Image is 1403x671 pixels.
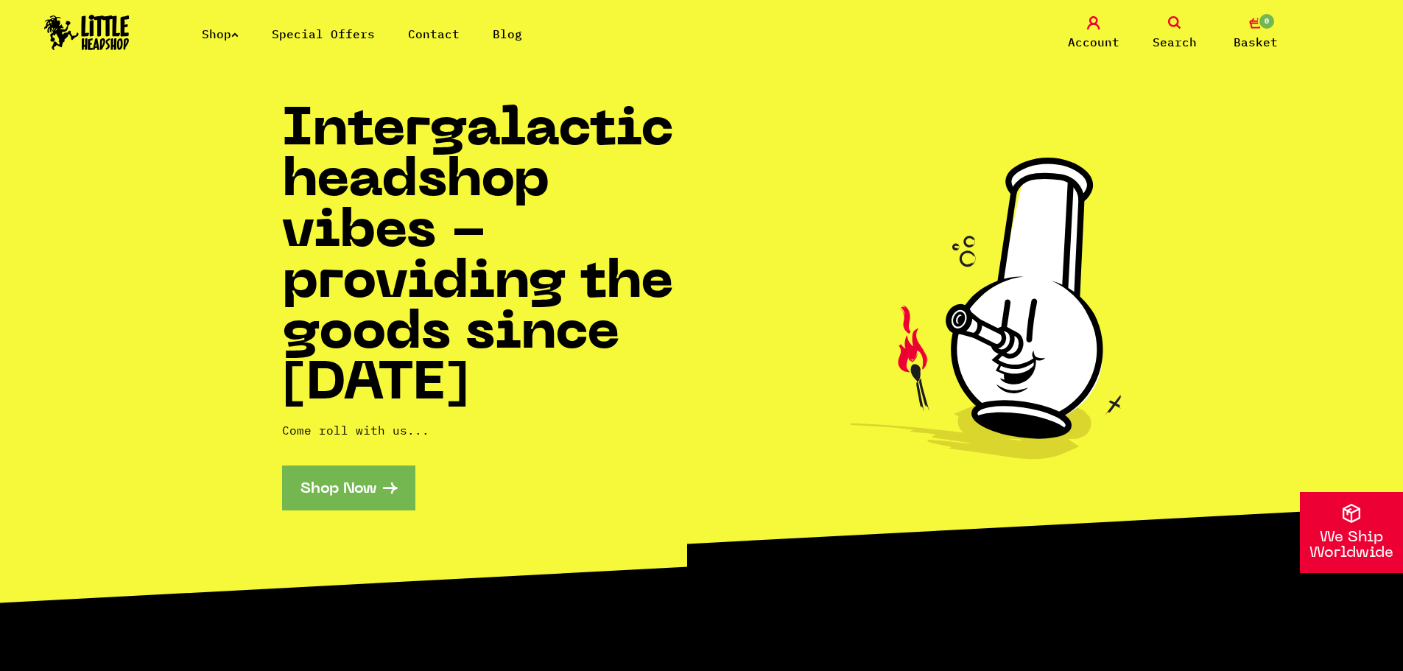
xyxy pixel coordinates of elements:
a: 0 Basket [1219,16,1293,51]
p: Come roll with us... [282,421,702,439]
span: Basket [1234,33,1278,51]
span: 0 [1258,13,1276,30]
a: Shop Now [282,466,415,510]
span: Search [1153,33,1197,51]
p: We Ship Worldwide [1300,530,1403,561]
a: Blog [493,27,522,41]
h1: Intergalactic headshop vibes - providing the goods since [DATE] [282,106,702,411]
a: Shop [202,27,239,41]
a: Contact [408,27,460,41]
span: Account [1068,33,1119,51]
a: Search [1138,16,1212,51]
a: Special Offers [272,27,375,41]
img: Little Head Shop Logo [44,15,130,50]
